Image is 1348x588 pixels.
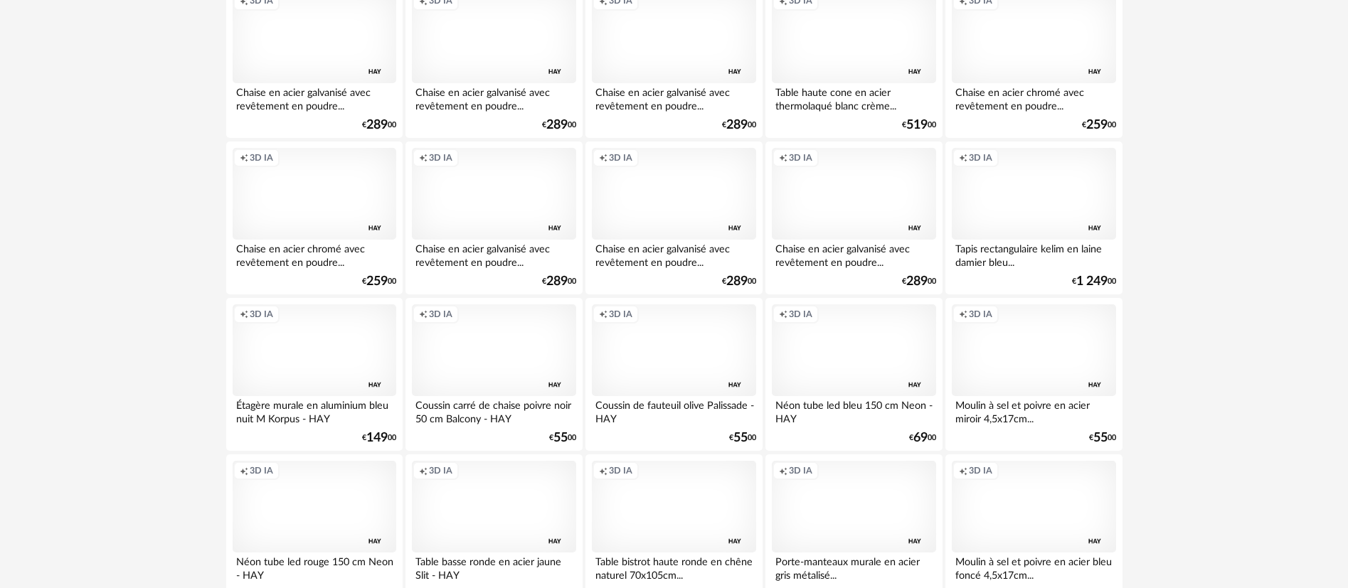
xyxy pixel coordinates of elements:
[1086,120,1108,130] span: 259
[906,120,928,130] span: 519
[969,465,992,476] span: 3D IA
[233,83,396,112] div: Chaise en acier galvanisé avec revêtement en poudre...
[1093,433,1108,443] span: 55
[789,309,812,320] span: 3D IA
[969,309,992,320] span: 3D IA
[906,277,928,287] span: 289
[772,396,935,424] div: Néon tube led bleu 150 cm Neon - HAY
[592,240,755,268] div: Chaise en acier galvanisé avec revêtement en poudre...
[609,152,632,164] span: 3D IA
[362,120,396,130] div: € 00
[366,277,388,287] span: 259
[909,433,936,443] div: € 00
[1082,120,1116,130] div: € 00
[429,309,452,320] span: 3D IA
[226,141,403,295] a: Creation icon 3D IA Chaise en acier chromé avec revêtement en poudre... €25900
[722,120,756,130] div: € 00
[1089,433,1116,443] div: € 00
[542,277,576,287] div: € 00
[233,552,396,581] div: Néon tube led rouge 150 cm Neon - HAY
[412,396,575,424] div: Coussin carré de chaise poivre noir 50 cm Balcony - HAY
[913,433,928,443] span: 69
[959,309,967,320] span: Creation icon
[419,152,428,164] span: Creation icon
[726,120,748,130] span: 289
[969,152,992,164] span: 3D IA
[553,433,568,443] span: 55
[902,120,936,130] div: € 00
[419,309,428,320] span: Creation icon
[772,552,935,581] div: Porte-manteaux murale en acier gris métalisé...
[722,277,756,287] div: € 00
[412,83,575,112] div: Chaise en acier galvanisé avec revêtement en poudre...
[952,552,1115,581] div: Moulin à sel et poivre en acier bleu foncé 4,5x17cm...
[789,465,812,476] span: 3D IA
[585,141,762,295] a: Creation icon 3D IA Chaise en acier galvanisé avec revêtement en poudre... €28900
[779,152,787,164] span: Creation icon
[405,141,582,295] a: Creation icon 3D IA Chaise en acier galvanisé avec revêtement en poudre... €28900
[419,465,428,476] span: Creation icon
[733,433,748,443] span: 55
[729,433,756,443] div: € 00
[429,465,452,476] span: 3D IA
[952,396,1115,424] div: Moulin à sel et poivre en acier miroir 4,5x17cm...
[546,277,568,287] span: 289
[592,552,755,581] div: Table bistrot haute ronde en chêne naturel 70x105cm...
[240,465,248,476] span: Creation icon
[585,298,762,451] a: Creation icon 3D IA Coussin de fauteuil olive Palissade - HAY €5500
[592,396,755,424] div: Coussin de fauteuil olive Palissade - HAY
[250,152,273,164] span: 3D IA
[1076,277,1108,287] span: 1 249
[250,309,273,320] span: 3D IA
[599,465,607,476] span: Creation icon
[412,552,575,581] div: Table basse ronde en acier jaune Slit - HAY
[542,120,576,130] div: € 00
[429,152,452,164] span: 3D IA
[240,309,248,320] span: Creation icon
[412,240,575,268] div: Chaise en acier galvanisé avec revêtement en poudre...
[366,120,388,130] span: 289
[945,141,1122,295] a: Creation icon 3D IA Tapis rectangulaire kelim en laine damier bleu... €1 24900
[240,152,248,164] span: Creation icon
[366,433,388,443] span: 149
[226,298,403,451] a: Creation icon 3D IA Étagère murale en aluminium bleu nuit M Korpus - HAY €14900
[945,298,1122,451] a: Creation icon 3D IA Moulin à sel et poivre en acier miroir 4,5x17cm... €5500
[765,298,942,451] a: Creation icon 3D IA Néon tube led bleu 150 cm Neon - HAY €6900
[362,433,396,443] div: € 00
[779,465,787,476] span: Creation icon
[599,309,607,320] span: Creation icon
[789,152,812,164] span: 3D IA
[772,83,935,112] div: Table haute cone en acier thermolaqué blanc crème...
[362,277,396,287] div: € 00
[233,240,396,268] div: Chaise en acier chromé avec revêtement en poudre...
[250,465,273,476] span: 3D IA
[952,83,1115,112] div: Chaise en acier chromé avec revêtement en poudre...
[592,83,755,112] div: Chaise en acier galvanisé avec revêtement en poudre...
[779,309,787,320] span: Creation icon
[902,277,936,287] div: € 00
[726,277,748,287] span: 289
[546,120,568,130] span: 289
[959,465,967,476] span: Creation icon
[959,152,967,164] span: Creation icon
[609,309,632,320] span: 3D IA
[765,141,942,295] a: Creation icon 3D IA Chaise en acier galvanisé avec revêtement en poudre... €28900
[599,152,607,164] span: Creation icon
[233,396,396,424] div: Étagère murale en aluminium bleu nuit M Korpus - HAY
[772,240,935,268] div: Chaise en acier galvanisé avec revêtement en poudre...
[952,240,1115,268] div: Tapis rectangulaire kelim en laine damier bleu...
[405,298,582,451] a: Creation icon 3D IA Coussin carré de chaise poivre noir 50 cm Balcony - HAY €5500
[1072,277,1116,287] div: € 00
[609,465,632,476] span: 3D IA
[549,433,576,443] div: € 00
